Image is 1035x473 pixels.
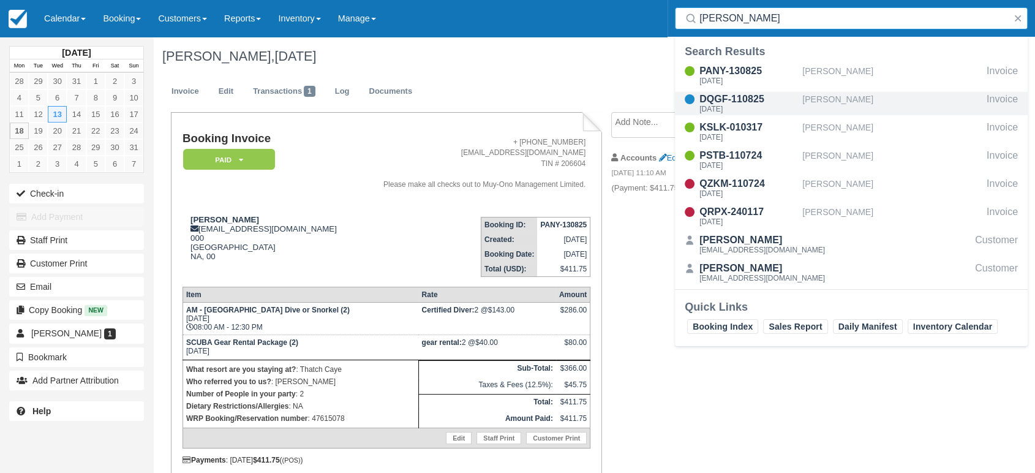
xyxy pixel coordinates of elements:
a: DQGF-110825[DATE][PERSON_NAME]Invoice [675,92,1028,115]
div: Invoice [987,176,1018,200]
a: 29 [86,139,105,156]
div: [PERSON_NAME] [699,261,825,276]
th: Sub-Total: [418,361,555,377]
em: Paid [183,149,275,170]
th: Amount [556,287,590,303]
div: Quick Links [685,300,1018,314]
a: 4 [67,156,86,172]
div: [PERSON_NAME] [699,233,825,248]
div: [PERSON_NAME] [802,205,982,228]
a: 25 [10,139,29,156]
a: Sales Report [763,319,827,334]
th: Booking Date: [481,247,537,262]
button: Add Payment [9,207,144,227]
a: 6 [48,89,67,106]
span: [PERSON_NAME] [31,328,102,338]
h1: Booking Invoice [183,132,355,145]
div: Invoice [987,92,1018,115]
a: 14 [67,106,86,123]
a: 11 [10,106,29,123]
a: 4 [10,89,29,106]
a: Customer Print [526,432,587,444]
a: 27 [48,139,67,156]
div: PANY-130825 [699,64,797,78]
button: Email [9,277,144,297]
div: Customer [975,261,1018,284]
a: 9 [105,89,124,106]
strong: gear rental [421,338,461,347]
a: [PERSON_NAME] 1 [9,324,144,343]
img: checkfront-main-nav-mini-logo.png [9,10,27,28]
button: Copy Booking New [9,300,144,320]
th: Booking ID: [481,218,537,233]
div: [DATE] [699,162,797,169]
td: Taxes & Fees (12.5%): [418,377,555,394]
a: 20 [48,123,67,139]
a: Documents [359,80,421,104]
strong: AM - [GEOGRAPHIC_DATA] Dive or Snorkel (2) [186,306,350,314]
th: Created: [481,232,537,247]
a: 1 [10,156,29,172]
th: Rate [418,287,555,303]
a: Edit [446,432,472,444]
strong: Certified Diver [421,306,474,314]
a: 5 [29,89,48,106]
span: 1 [104,328,116,339]
b: Help [32,406,51,416]
strong: Accounts [620,153,657,162]
div: Invoice [987,120,1018,143]
div: [DATE] [699,134,797,141]
p: : 47615078 [186,412,415,425]
a: Log [326,80,359,104]
div: [PERSON_NAME] [802,148,982,172]
div: $286.00 [559,306,587,324]
a: Help [9,401,144,421]
div: PSTB-110724 [699,148,797,163]
a: Daily Manifest [833,319,903,334]
div: KSLK-010317 [699,120,797,135]
td: 2 @ [418,303,555,335]
p: : [PERSON_NAME] [186,376,415,388]
th: Fri [86,59,105,73]
th: Sun [124,59,143,73]
td: [DATE] [537,247,590,262]
a: 18 [10,123,29,139]
a: [PERSON_NAME][EMAIL_ADDRESS][DOMAIN_NAME]Customer [675,261,1028,284]
strong: What resort are you staying at? [186,365,296,374]
th: Thu [67,59,86,73]
td: $411.75 [556,395,590,411]
a: 7 [67,89,86,106]
a: QRPX-240117[DATE][PERSON_NAME]Invoice [675,205,1028,228]
strong: Number of People in your party [186,390,296,398]
p: (Payment: $411.75) Paid in WRP CT [611,183,818,194]
div: Invoice [987,205,1018,228]
strong: PANY-130825 [540,221,587,229]
a: 2 [29,156,48,172]
div: [DATE] [699,190,797,197]
h1: [PERSON_NAME], [162,49,920,64]
div: [EMAIL_ADDRESS][DOMAIN_NAME] 000 [GEOGRAPHIC_DATA] NA, 00 [183,215,355,276]
a: Transactions1 [244,80,325,104]
p: : Thatch Caye [186,363,415,376]
strong: [DATE] [62,48,91,58]
strong: Who referred you to us? [186,377,271,386]
div: [PERSON_NAME] [802,92,982,115]
th: Item [183,287,418,303]
div: [PERSON_NAME] [802,64,982,87]
address: + [PHONE_NUMBER] [EMAIL_ADDRESS][DOMAIN_NAME] TIN # 206604 Please make all checks out to Muy-Ono ... [359,137,586,190]
a: Staff Print [9,230,144,250]
a: 2 [105,73,124,89]
div: [PERSON_NAME] [802,120,982,143]
a: Edit [209,80,243,104]
div: QRPX-240117 [699,205,797,219]
span: $143.00 [488,306,514,314]
a: QZKM-110724[DATE][PERSON_NAME]Invoice [675,176,1028,200]
td: $411.75 [537,262,590,277]
a: 3 [48,156,67,172]
a: 8 [86,89,105,106]
div: DQGF-110825 [699,92,797,107]
a: 28 [67,139,86,156]
a: Paid [183,148,271,171]
a: Staff Print [476,432,521,444]
span: New [85,305,107,316]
